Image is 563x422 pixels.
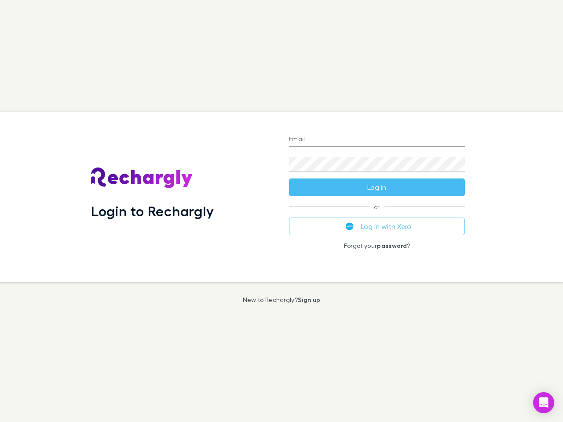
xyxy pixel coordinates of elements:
img: Xero's logo [346,222,354,230]
button: Log in [289,178,465,196]
p: Forgot your ? [289,242,465,249]
img: Rechargly's Logo [91,167,193,189]
button: Log in with Xero [289,218,465,235]
a: Sign up [298,296,320,303]
p: New to Rechargly? [243,296,321,303]
div: Open Intercom Messenger [533,392,554,413]
h1: Login to Rechargly [91,203,214,219]
a: password [377,242,407,249]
